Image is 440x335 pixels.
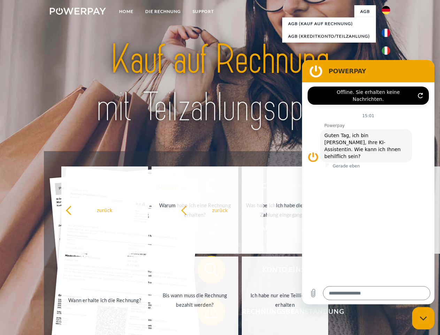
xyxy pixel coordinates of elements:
[246,291,324,310] div: Ich habe nur eine Teillieferung erhalten
[50,8,106,15] img: logo-powerpay-white.svg
[139,5,187,18] a: DIE RECHNUNG
[65,295,144,305] div: Wann erhalte ich die Rechnung?
[67,33,373,134] img: title-powerpay_de.svg
[156,201,234,219] div: Warum habe ich eine Rechnung erhalten?
[271,201,349,219] div: Ich habe die Rechnung bereits bezahlt
[382,29,390,37] img: fr
[412,307,434,329] iframe: Schaltfläche zum Öffnen des Messaging-Fensters; Konversation läuft
[187,5,220,18] a: SUPPORT
[282,30,376,43] a: AGB (Kreditkonto/Teilzahlung)
[354,5,376,18] a: agb
[302,60,434,304] iframe: Messaging-Fenster
[156,291,234,310] div: Bis wann muss die Rechnung bezahlt werden?
[282,17,376,30] a: AGB (Kauf auf Rechnung)
[65,205,144,215] div: zurück
[382,6,390,14] img: de
[113,5,139,18] a: Home
[382,46,390,55] img: it
[181,205,259,215] div: zurück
